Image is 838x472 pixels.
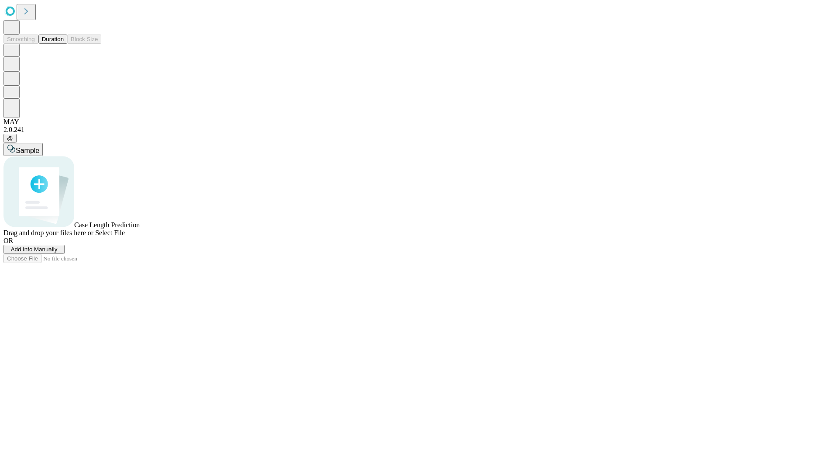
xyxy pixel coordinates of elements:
[67,35,101,44] button: Block Size
[3,118,835,126] div: MAY
[3,126,835,134] div: 2.0.241
[7,135,13,142] span: @
[38,35,67,44] button: Duration
[3,237,13,244] span: OR
[3,245,65,254] button: Add Info Manually
[3,229,93,236] span: Drag and drop your files here or
[3,143,43,156] button: Sample
[11,246,58,253] span: Add Info Manually
[16,147,39,154] span: Sample
[95,229,125,236] span: Select File
[3,134,17,143] button: @
[74,221,140,229] span: Case Length Prediction
[3,35,38,44] button: Smoothing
